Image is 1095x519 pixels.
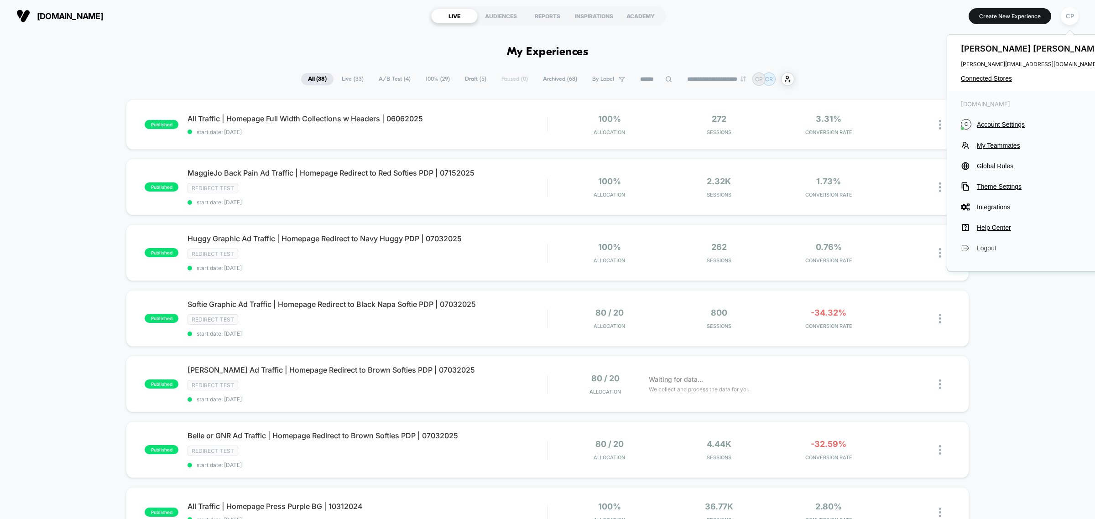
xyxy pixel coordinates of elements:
[419,73,457,85] span: 100% ( 29 )
[939,248,941,258] img: close
[145,508,178,517] span: published
[145,120,178,129] span: published
[594,323,625,329] span: Allocation
[939,379,941,389] img: close
[598,114,621,124] span: 100%
[595,439,624,449] span: 80 / 20
[617,9,664,23] div: ACADEMY
[667,454,772,461] span: Sessions
[536,73,584,85] span: Archived ( 68 )
[776,192,881,198] span: CONVERSION RATE
[301,73,334,85] span: All ( 38 )
[707,176,731,186] span: 2.32k
[145,182,178,192] span: published
[667,192,772,198] span: Sessions
[939,508,941,517] img: close
[649,374,703,384] span: Waiting for data...
[188,314,238,325] span: Redirect Test
[188,446,238,456] span: Redirect Test
[816,114,841,124] span: 3.31%
[145,445,178,454] span: published
[707,439,731,449] span: 4.44k
[816,242,842,252] span: 0.76%
[188,502,547,511] span: All Traffic | Homepage Press Purple BG | 10312024
[939,314,941,323] img: close
[595,308,624,317] span: 80 / 20
[37,11,103,21] span: [DOMAIN_NAME]
[592,76,614,83] span: By Label
[598,242,621,252] span: 100%
[188,265,547,271] span: start date: [DATE]
[594,129,625,135] span: Allocation
[16,9,30,23] img: Visually logo
[811,308,846,317] span: -34.32%
[145,248,178,257] span: published
[188,114,547,123] span: All Traffic | Homepage Full Width Collections w Headers | 06062025
[776,454,881,461] span: CONVERSION RATE
[667,323,772,329] span: Sessions
[145,379,178,389] span: published
[776,323,881,329] span: CONVERSION RATE
[188,249,238,259] span: Redirect Test
[961,119,971,130] i: C
[188,234,547,243] span: Huggy Graphic Ad Traffic | Homepage Redirect to Navy Huggy PDP | 07032025
[372,73,417,85] span: A/B Test ( 4 )
[188,199,547,206] span: start date: [DATE]
[188,462,547,468] span: start date: [DATE]
[649,385,750,394] span: We collect and process the data for you
[711,308,727,317] span: 800
[571,9,617,23] div: INSPIRATIONS
[14,9,106,23] button: [DOMAIN_NAME]
[589,389,621,395] span: Allocation
[145,314,178,323] span: published
[811,439,846,449] span: -32.59%
[594,192,625,198] span: Allocation
[594,454,625,461] span: Allocation
[335,73,370,85] span: Live ( 33 )
[188,129,547,135] span: start date: [DATE]
[969,8,1051,24] button: Create New Experience
[939,120,941,130] img: close
[507,46,589,59] h1: My Experiences
[188,365,547,374] span: [PERSON_NAME] Ad Traffic | Homepage Redirect to Brown Softies PDP | 07032025
[776,129,881,135] span: CONVERSION RATE
[1061,7,1079,25] div: CP
[816,176,841,186] span: 1.73%
[188,183,238,193] span: Redirect Test
[598,502,621,511] span: 100%
[458,73,493,85] span: Draft ( 5 )
[478,9,524,23] div: AUDIENCES
[188,300,547,309] span: Softie Graphic Ad Traffic | Homepage Redirect to Black Napa Softie PDP | 07032025
[598,176,621,186] span: 100%
[939,182,941,192] img: close
[431,9,478,23] div: LIVE
[524,9,571,23] div: REPORTS
[591,374,620,383] span: 80 / 20
[815,502,842,511] span: 2.80%
[594,257,625,264] span: Allocation
[188,380,238,390] span: Redirect Test
[712,114,726,124] span: 272
[939,445,941,455] img: close
[188,431,547,440] span: Belle or GNR Ad Traffic | Homepage Redirect to Brown Softies PDP | 07032025
[188,168,547,177] span: MaggieJo Back Pain Ad Traffic | Homepage Redirect to Red Softies PDP | 07152025
[188,396,547,403] span: start date: [DATE]
[1058,7,1081,26] button: CP
[740,76,746,82] img: end
[667,129,772,135] span: Sessions
[776,257,881,264] span: CONVERSION RATE
[667,257,772,264] span: Sessions
[188,330,547,337] span: start date: [DATE]
[755,76,763,83] p: CP
[705,502,733,511] span: 36.77k
[765,76,773,83] p: CR
[711,242,727,252] span: 262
